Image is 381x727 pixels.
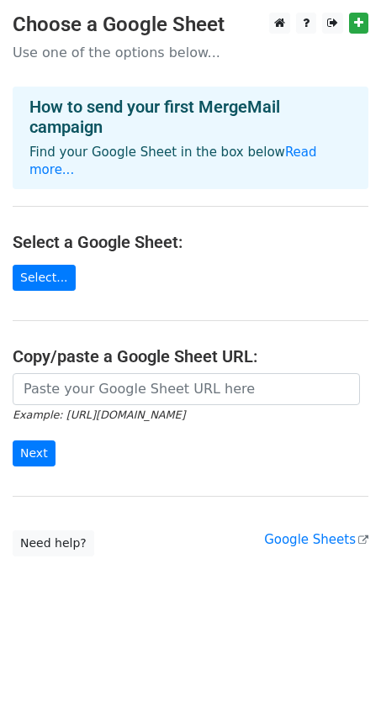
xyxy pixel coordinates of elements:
a: Google Sheets [264,532,368,547]
a: Read more... [29,145,317,177]
h4: How to send your first MergeMail campaign [29,97,352,137]
h4: Select a Google Sheet: [13,232,368,252]
input: Next [13,440,56,466]
input: Paste your Google Sheet URL here [13,373,360,405]
p: Find your Google Sheet in the box below [29,144,352,179]
h4: Copy/paste a Google Sheet URL: [13,346,368,366]
h3: Choose a Google Sheet [13,13,368,37]
a: Select... [13,265,76,291]
a: Need help? [13,530,94,556]
p: Use one of the options below... [13,44,368,61]
small: Example: [URL][DOMAIN_NAME] [13,408,185,421]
